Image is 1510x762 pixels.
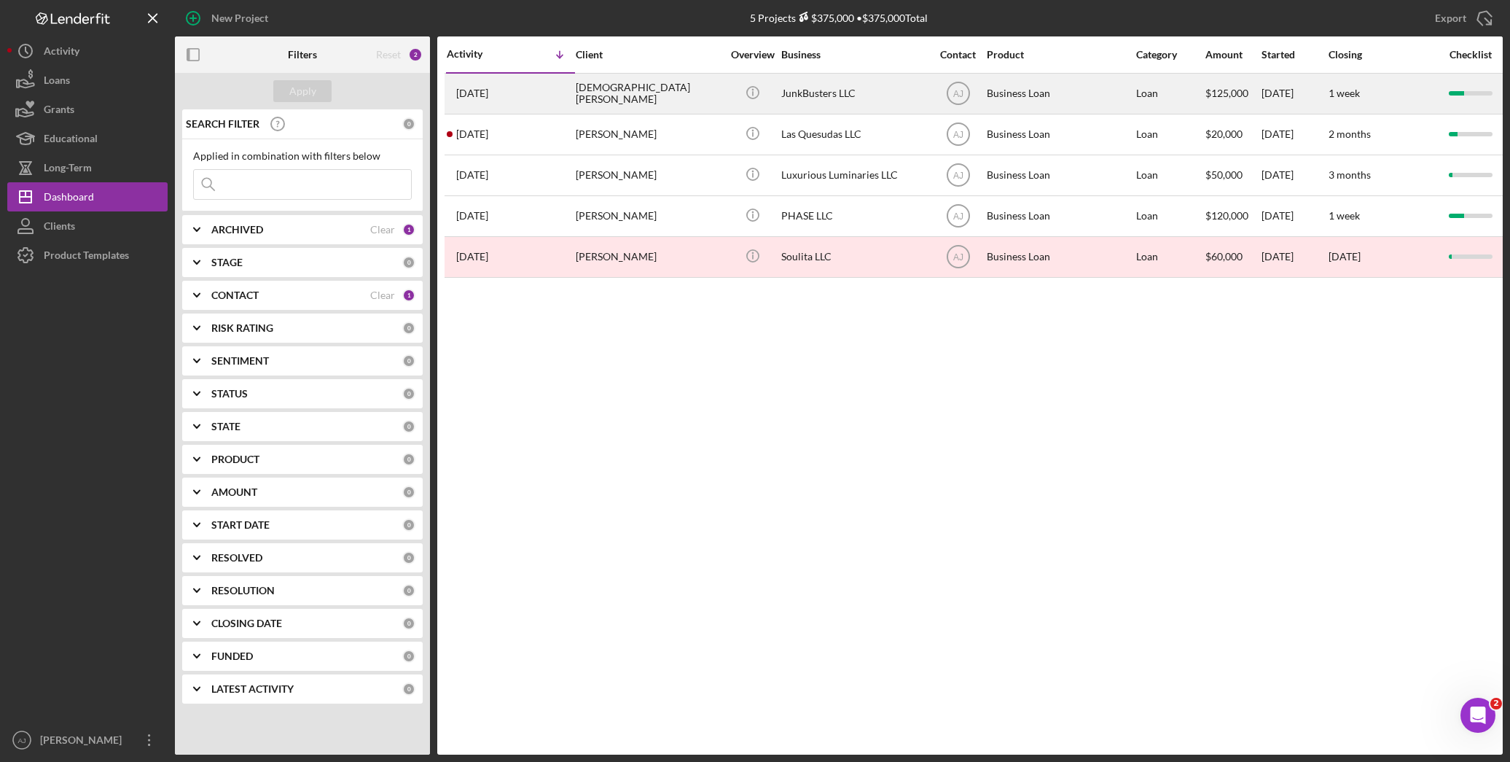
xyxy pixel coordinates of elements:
[193,150,412,162] div: Applied in combination with filters below
[1261,49,1327,61] div: Started
[576,156,721,195] div: [PERSON_NAME]
[402,289,415,302] div: 1
[44,124,98,157] div: Educational
[725,49,780,61] div: Overview
[44,36,79,69] div: Activity
[36,726,131,758] div: [PERSON_NAME]
[1261,156,1327,195] div: [DATE]
[1435,4,1466,33] div: Export
[1136,74,1204,113] div: Loan
[952,89,963,99] text: AJ
[781,197,927,236] div: PHASE LLC
[44,95,74,128] div: Grants
[781,238,927,276] div: Soulita LLC
[402,551,415,564] div: 0
[987,49,1132,61] div: Product
[456,169,488,181] time: 2025-05-16 16:39
[952,252,963,263] text: AJ
[1136,197,1204,236] div: Loan
[1205,209,1248,222] span: $120,000
[7,36,168,66] button: Activity
[44,182,94,215] div: Dashboard
[211,4,268,33] div: New Project
[1420,4,1503,33] button: Export
[7,153,168,182] button: Long-Term
[987,115,1132,154] div: Business Loan
[576,49,721,61] div: Client
[781,156,927,195] div: Luxurious Luminaries LLC
[1205,87,1248,99] span: $125,000
[952,130,963,140] text: AJ
[1261,197,1327,236] div: [DATE]
[1136,156,1204,195] div: Loan
[211,421,240,432] b: STATE
[781,115,927,154] div: Las Quesudas LLC
[7,66,168,95] button: Loans
[402,223,415,236] div: 1
[402,584,415,597] div: 0
[402,683,415,696] div: 0
[952,211,963,222] text: AJ
[781,49,927,61] div: Business
[17,736,26,744] text: AJ
[1205,168,1243,181] span: $50,000
[576,74,721,113] div: [DEMOGRAPHIC_DATA][PERSON_NAME]
[1439,49,1501,61] div: Checklist
[402,354,415,368] div: 0
[402,518,415,532] div: 0
[211,289,259,301] b: CONTACT
[7,182,168,211] button: Dashboard
[370,289,395,301] div: Clear
[44,66,70,98] div: Loans
[211,257,243,268] b: STAGE
[796,12,854,24] div: $375,000
[952,171,963,181] text: AJ
[175,4,283,33] button: New Project
[1261,74,1327,113] div: [DATE]
[1205,128,1243,140] span: $20,000
[456,128,488,140] time: 2025-07-26 06:39
[211,388,248,400] b: STATUS
[7,124,168,153] button: Educational
[987,156,1132,195] div: Business Loan
[211,224,263,236] b: ARCHIVED
[211,454,259,465] b: PRODUCT
[1329,128,1371,140] time: 2 months
[402,453,415,466] div: 0
[211,519,270,531] b: START DATE
[7,211,168,241] a: Clients
[402,387,415,400] div: 0
[987,74,1132,113] div: Business Loan
[44,153,92,186] div: Long-Term
[1205,49,1260,61] div: Amount
[456,251,488,263] time: 2024-04-08 11:33
[402,617,415,630] div: 0
[273,80,332,102] button: Apply
[987,238,1132,276] div: Business Loan
[402,486,415,499] div: 0
[1261,238,1327,276] div: [DATE]
[402,650,415,663] div: 0
[987,197,1132,236] div: Business Loan
[44,241,129,273] div: Product Templates
[7,95,168,124] button: Grants
[447,48,511,60] div: Activity
[7,241,168,270] button: Product Templates
[211,585,275,596] b: RESOLUTION
[781,74,927,113] div: JunkBusters LLC
[456,88,488,99] time: 2025-08-14 19:39
[1136,115,1204,154] div: Loan
[211,618,282,629] b: CLOSING DATE
[408,47,423,62] div: 2
[211,683,294,695] b: LATEST ACTIVITY
[456,210,488,222] time: 2025-05-07 17:27
[576,238,721,276] div: [PERSON_NAME]
[211,322,273,334] b: RISK RATING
